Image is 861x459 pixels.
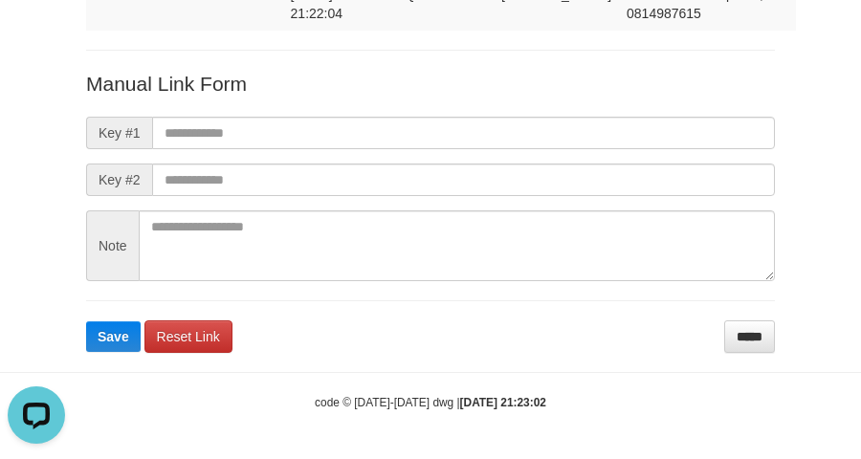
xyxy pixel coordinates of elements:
[86,117,152,149] span: Key #1
[144,320,232,353] a: Reset Link
[8,8,65,65] button: Open LiveChat chat widget
[98,329,129,344] span: Save
[157,329,220,344] span: Reset Link
[86,70,775,98] p: Manual Link Form
[86,210,139,281] span: Note
[86,321,141,352] button: Save
[315,396,546,409] small: code © [DATE]-[DATE] dwg |
[627,6,701,21] span: Copy 0814987615 to clipboard
[460,396,546,409] strong: [DATE] 21:23:02
[86,164,152,196] span: Key #2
